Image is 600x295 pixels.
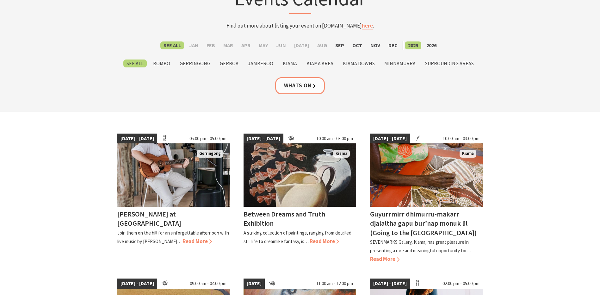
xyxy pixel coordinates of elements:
[303,60,337,67] label: Kiama Area
[291,41,312,49] label: [DATE]
[439,279,483,289] span: 02:00 pm - 05:00 pm
[186,41,201,49] label: Jan
[117,279,157,289] span: [DATE] - [DATE]
[117,134,230,264] a: [DATE] - [DATE] 05:00 pm - 05:00 pm Tayvin Martins Gerringong [PERSON_NAME] at [GEOGRAPHIC_DATA] ...
[440,134,483,144] span: 10:00 am - 03:00 pm
[362,22,373,29] a: here
[123,60,147,67] label: See All
[370,143,483,207] img: Aboriginal artist Joy Borruwa sitting on the floor painting
[370,255,399,262] span: Read More
[273,41,289,49] label: Jun
[238,41,254,49] label: Apr
[203,41,218,49] label: Feb
[385,41,401,49] label: Dec
[349,41,365,49] label: Oct
[244,210,325,228] h4: Between Dreams and Truth Exhibition
[370,239,471,254] p: SEVENMARKS Gallery, Kiama, has great pleasure in presenting a rare and meaningful opportunity for…
[245,60,276,67] label: Jamberoo
[370,134,483,264] a: [DATE] - [DATE] 10:00 am - 03:00 pm Aboriginal artist Joy Borruwa sitting on the floor painting K...
[370,279,410,289] span: [DATE] - [DATE]
[176,22,424,30] p: Find out more about listing your event on [DOMAIN_NAME] .
[313,134,356,144] span: 10:00 am - 03:00 pm
[117,143,230,207] img: Tayvin Martins
[244,134,356,264] a: [DATE] - [DATE] 10:00 am - 03:00 pm Kiama Between Dreams and Truth Exhibition A striking collecti...
[220,41,236,49] label: Mar
[370,210,477,237] h4: Guyurrmirr dhimurru-makarr djalaltha gapu bur’nap monuk lil (Going to the [GEOGRAPHIC_DATA])
[182,238,212,245] span: Read More
[187,279,230,289] span: 09:00 am - 04:00 pm
[244,134,283,144] span: [DATE] - [DATE]
[160,41,184,49] label: See All
[117,230,229,244] p: Join them on the hill for an unforgettable afternoon with live music by [PERSON_NAME]…
[117,210,181,228] h4: [PERSON_NAME] at [GEOGRAPHIC_DATA]
[405,41,421,49] label: 2025
[313,279,356,289] span: 11:00 am - 12:00 pm
[367,41,383,49] label: Nov
[340,60,378,67] label: Kiama Downs
[314,41,330,49] label: Aug
[186,134,230,144] span: 05:00 pm - 05:00 pm
[256,41,271,49] label: May
[217,60,242,67] label: Gerroa
[460,150,476,158] span: Kiama
[176,60,213,67] label: Gerringong
[332,41,347,49] label: Sep
[333,150,350,158] span: Kiama
[370,134,410,144] span: [DATE] - [DATE]
[244,279,265,289] span: [DATE]
[150,60,173,67] label: Bombo
[117,134,157,144] span: [DATE] - [DATE]
[423,41,440,49] label: 2026
[197,150,223,158] span: Gerringong
[422,60,477,67] label: Surrounding Areas
[310,238,339,245] span: Read More
[280,60,300,67] label: Kiama
[244,230,351,244] p: A striking collection of paintings, ranging from detailed still life to dreamlike fantasy, is…
[275,77,325,94] a: Whats On
[381,60,419,67] label: Minnamurra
